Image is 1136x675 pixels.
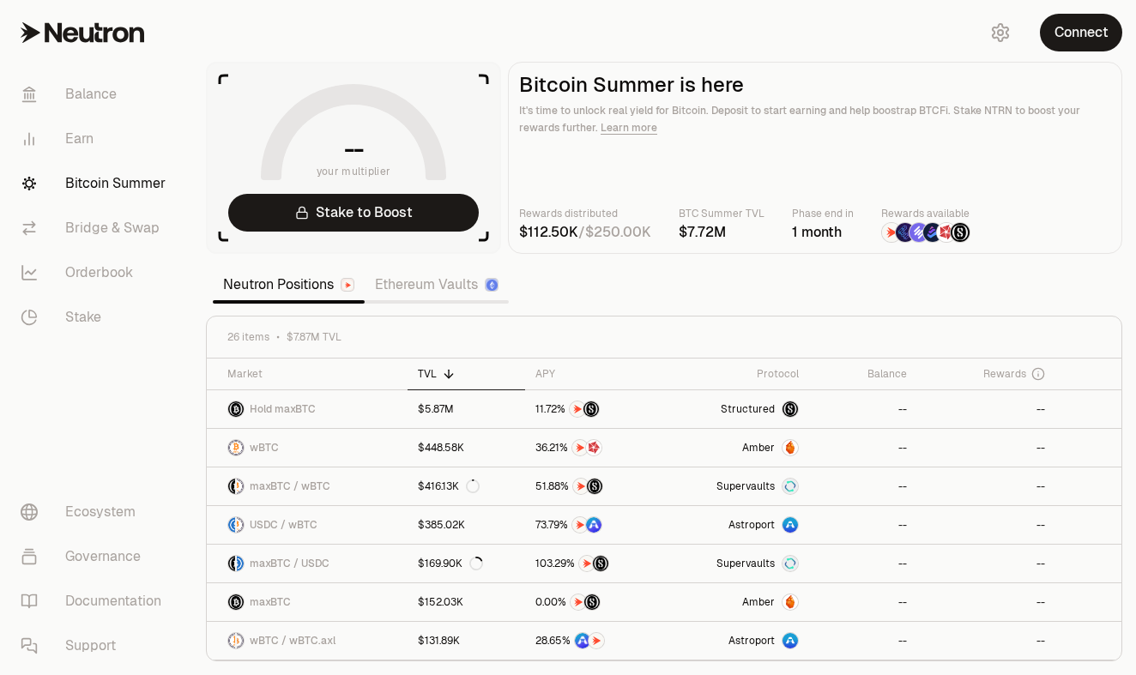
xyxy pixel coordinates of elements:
[250,479,330,493] span: maxBTC / wBTC
[250,402,316,416] span: Hold maxBTC
[917,506,1055,544] a: --
[573,479,589,494] img: NTRN
[535,367,658,381] div: APY
[228,517,235,533] img: USDC Logo
[679,367,799,381] div: Protocol
[525,506,668,544] a: NTRNASTRO
[228,556,235,571] img: maxBTC Logo
[525,622,668,660] a: ASTRONTRN
[7,72,185,117] a: Balance
[742,595,775,609] span: Amber
[668,429,809,467] a: AmberAmber
[7,206,185,250] a: Bridge & Swap
[7,624,185,668] a: Support
[728,518,775,532] span: Astroport
[587,479,602,494] img: Structured Points
[7,250,185,295] a: Orderbook
[418,402,454,416] div: $5.87M
[365,268,509,302] a: Ethereum Vaults
[250,634,335,648] span: wBTC / wBTC.axl
[572,440,588,455] img: NTRN
[408,622,525,660] a: $131.89K
[571,594,586,610] img: NTRN
[783,479,798,494] img: Supervaults
[909,223,928,242] img: Solv Points
[923,223,942,242] img: Bedrock Diamonds
[593,556,608,571] img: Structured Points
[418,441,464,455] div: $448.58K
[408,583,525,621] a: $152.03K
[881,205,970,222] p: Rewards available
[237,517,244,533] img: wBTC Logo
[570,401,585,417] img: NTRN
[951,223,970,242] img: Structured Points
[525,583,668,621] a: NTRNStructured Points
[525,545,668,582] a: NTRNStructured Points
[937,223,956,242] img: Mars Fragments
[228,479,235,494] img: maxBTC Logo
[716,557,775,570] span: Supervaults
[7,490,185,534] a: Ecosystem
[668,467,809,505] a: SupervaultsSupervaults
[783,401,798,417] img: maxBTC
[418,367,515,381] div: TVL
[586,440,601,455] img: Mars Fragments
[716,479,775,493] span: Supervaults
[228,594,244,610] img: maxBTC Logo
[535,555,658,572] button: NTRNStructured Points
[418,518,465,532] div: $385.02K
[519,205,651,222] p: Rewards distributed
[207,429,408,467] a: wBTC LogowBTC
[917,390,1055,428] a: --
[317,163,391,180] span: your multiplier
[418,595,463,609] div: $152.03K
[809,545,917,582] a: --
[783,556,798,571] img: Supervaults
[792,222,854,243] div: 1 month
[896,223,915,242] img: EtherFi Points
[250,557,329,570] span: maxBTC / USDC
[882,223,901,242] img: NTRN
[584,594,600,610] img: Structured Points
[287,330,341,344] span: $7.87M TVL
[408,467,525,505] a: $416.13K
[418,479,480,493] div: $416.13K
[809,506,917,544] a: --
[917,583,1055,621] a: --
[228,401,244,417] img: maxBTC Logo
[519,222,651,243] div: /
[668,583,809,621] a: AmberAmber
[228,633,235,648] img: wBTC Logo
[250,518,317,532] span: USDC / wBTC
[237,479,244,494] img: wBTC Logo
[228,194,479,232] a: Stake to Boost
[207,506,408,544] a: USDC LogowBTC LogoUSDC / wBTC
[783,440,798,455] img: Amber
[519,73,1111,97] h2: Bitcoin Summer is here
[207,545,408,582] a: maxBTC LogoUSDC LogomaxBTC / USDC
[783,594,798,610] img: Amber
[342,280,353,291] img: Neutron Logo
[809,390,917,428] a: --
[486,280,498,291] img: Ethereum Logo
[227,367,397,381] div: Market
[575,633,590,648] img: ASTRO
[809,429,917,467] a: --
[917,622,1055,660] a: --
[792,205,854,222] p: Phase end in
[589,633,604,648] img: NTRN
[519,102,1111,136] p: It's time to unlock real yield for Bitcoin. Deposit to start earning and help boostrap BTCFi. Sta...
[668,622,809,660] a: Astroport
[408,390,525,428] a: $5.87M
[721,402,775,416] span: Structured
[535,401,658,418] button: NTRNStructured Points
[7,534,185,579] a: Governance
[408,545,525,582] a: $169.90K
[535,594,658,611] button: NTRNStructured Points
[535,478,658,495] button: NTRNStructured Points
[583,401,599,417] img: Structured Points
[809,622,917,660] a: --
[250,441,279,455] span: wBTC
[7,579,185,624] a: Documentation
[535,516,658,533] button: NTRNASTRO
